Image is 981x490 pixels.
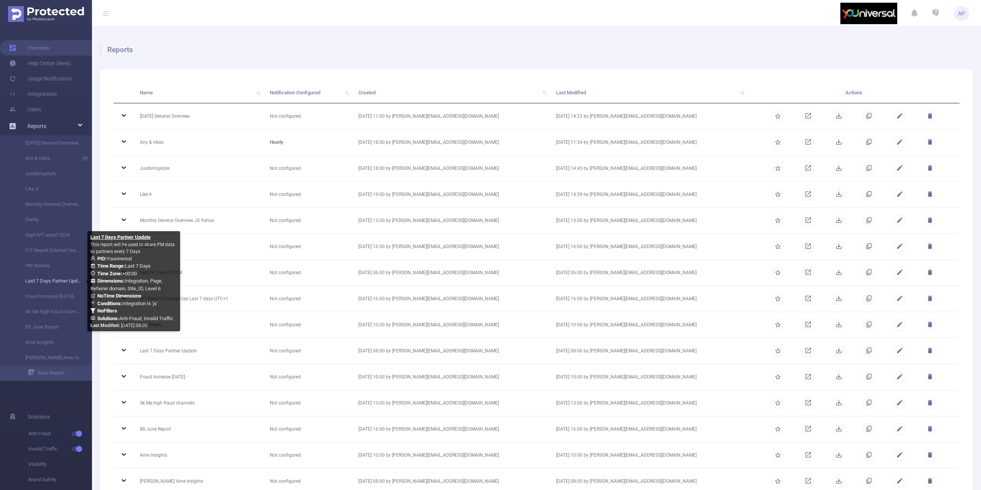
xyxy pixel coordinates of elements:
td: [DATE] 06:00 by [PERSON_NAME][EMAIL_ADDRESS][DOMAIN_NAME] [550,260,748,286]
span: Created [358,90,376,95]
span: Notification Configured [270,90,320,95]
td: [DATE] 11:00 by [PERSON_NAME][EMAIL_ADDRESS][DOMAIN_NAME] [353,104,550,130]
span: Anti-Fraud, Invalid Traffic [97,316,173,321]
a: Save Report... [28,365,92,381]
b: PID: [97,256,107,261]
span: Actions [845,90,862,95]
td: [DATE] 14:59 by [PERSON_NAME][EMAIL_ADDRESS][DOMAIN_NAME] [550,182,748,208]
td: [DATE] 13:00 by [PERSON_NAME][EMAIL_ADDRESS][DOMAIN_NAME] [550,208,748,234]
td: [DATE] 13:00 by [PERSON_NAME][EMAIL_ADDRESS][DOMAIN_NAME] [353,390,550,416]
b: Last 7 Days Partner Update [90,234,151,240]
a: Users [9,102,41,117]
span: Invalid Traffic [28,441,92,457]
td: Monthly General Overview JS Yahoo [134,208,264,234]
td: IVT Report External Use Last 7 days UTC+1 [134,286,264,312]
td: [DATE] 13:00 by [PERSON_NAME][EMAIL_ADDRESS][DOMAIN_NAME] [550,390,748,416]
td: [DATE] 10:00 by [PERSON_NAME][EMAIL_ADDRESS][DOMAIN_NAME] [550,312,748,338]
td: Not configured [264,416,352,442]
a: Justbringstyle [15,166,83,181]
b: No Time Dimensions [97,293,141,299]
td: [DATE] 10:00 by [PERSON_NAME][EMAIL_ADDRESS][DOMAIN_NAME] [353,442,550,469]
td: [DATE] 18:00 by [PERSON_NAME][EMAIL_ADDRESS][DOMAIN_NAME] [353,130,550,156]
td: BS June Report [134,416,264,442]
td: Not configured [264,208,352,234]
i: icon: search [737,83,748,103]
td: Justbringstyle [134,156,264,182]
a: Usage Notification [9,71,72,86]
td: Fraud Increase [DATE] - [134,364,264,390]
td: Not configured [264,390,352,416]
td: Not configured [264,286,352,312]
span: Name [140,90,153,95]
td: [DATE] 10:00 by [PERSON_NAME][EMAIL_ADDRESS][DOMAIN_NAME] [550,442,748,469]
td: [DATE] 10:00 by [PERSON_NAME][EMAIL_ADDRESS][DOMAIN_NAME] [550,364,748,390]
a: Integrations [9,86,57,102]
i: icon: search [342,83,353,103]
a: Clarity [15,212,83,227]
a: IVT Report External Use Last 7 days UTC+1 [15,243,83,258]
a: Monthly General Overview JS Yahoo [15,197,83,212]
td: Sept IVT report 2024 [134,260,264,286]
a: Sept IVT report 2024 [15,227,83,243]
a: Like it [15,181,83,197]
td: Not configured [264,156,352,182]
td: [DATE] 10:00 by [PERSON_NAME][EMAIL_ADDRESS][DOMAIN_NAME] [353,364,550,390]
span: Integration, Page, Referrer domain, Site_ID, Level 6 [90,278,162,291]
a: BS June Report [15,319,83,335]
b: Last Modified: [90,323,120,328]
img: Protected Media [8,6,84,22]
td: Ame insights [134,442,264,469]
a: [DATE] General Overview [15,135,83,151]
a: [PERSON_NAME] Ame Insights [15,350,83,365]
b: Time Range: [97,263,125,269]
b: Time Zone: [97,271,122,276]
td: [DATE] 08:00 by [PERSON_NAME][EMAIL_ADDRESS][DOMAIN_NAME] [550,338,748,364]
td: [DATE] 10:00 by [PERSON_NAME][EMAIL_ADDRESS][DOMAIN_NAME] [353,312,550,338]
span: [DATE] 08:00 [90,323,148,328]
i: icon: user [90,256,97,261]
td: [DATE] 18:00 by [PERSON_NAME][EMAIL_ADDRESS][DOMAIN_NAME] [353,156,550,182]
td: [DATE] 13:00 by [PERSON_NAME][EMAIL_ADDRESS][DOMAIN_NAME] [353,208,550,234]
i: icon: search [253,83,264,103]
td: Last 7 Days Partner Update [134,338,264,364]
a: Help Center (New) [9,56,71,71]
a: Fraud Increase [DATE] - [15,289,83,304]
td: [DATE] 16:00 by [PERSON_NAME][EMAIL_ADDRESS][DOMAIN_NAME] [353,234,550,260]
td: [DATE] 19:00 by [PERSON_NAME][EMAIL_ADDRESS][DOMAIN_NAME] [353,182,550,208]
td: [DATE] 14:45 by [PERSON_NAME][EMAIL_ADDRESS][DOMAIN_NAME] [550,156,748,182]
b: Dimensions : [97,278,125,284]
td: Not configured [264,104,352,130]
td: Not configured [264,364,352,390]
td: [DATE] 11:54 by [PERSON_NAME][EMAIL_ADDRESS][DOMAIN_NAME] [550,130,748,156]
td: Not configured [264,442,352,469]
td: Sk Me high fraud channels [134,390,264,416]
td: [DATE] 06:00 by [PERSON_NAME][EMAIL_ADDRESS][DOMAIN_NAME] [353,260,550,286]
b: Conditions : [97,301,122,306]
td: [DATE] General Overview [134,104,264,130]
span: Youniversal Last 7 Days +00:00 [90,256,173,321]
span: This report will be used to share PM data to partners every 7 Days [90,242,175,254]
span: Anti-Fraud [28,426,92,441]
span: Solutions [28,409,50,424]
td: Not configured [264,338,352,364]
span: Integration Is 'js' [97,301,157,306]
a: Overview [9,40,49,56]
h1: Reports [100,42,967,58]
td: [DATE] 16:00 by [PERSON_NAME][EMAIL_ADDRESS][DOMAIN_NAME] [353,286,550,312]
b: No Filters [97,308,117,314]
a: Sk Me high fraud channels [15,304,83,319]
b: hourly [270,140,283,145]
td: Not configured [264,182,352,208]
a: Last 7 Days Partner Update [15,273,83,289]
b: Solutions : [97,316,119,321]
a: Reports [28,118,46,134]
span: Visibility [28,457,92,472]
td: Not configured [264,234,352,260]
a: Ame insights [15,335,83,350]
td: [DATE] 08:00 by [PERSON_NAME][EMAIL_ADDRESS][DOMAIN_NAME] [353,338,550,364]
td: PM Weekly [134,312,264,338]
span: Last Modified [556,90,586,95]
td: [DATE] 16:00 by [PERSON_NAME][EMAIL_ADDRESS][DOMAIN_NAME] [550,286,748,312]
td: [DATE] 16:00 by [PERSON_NAME][EMAIL_ADDRESS][DOMAIN_NAME] [550,416,748,442]
a: PM Weekly [15,258,83,273]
